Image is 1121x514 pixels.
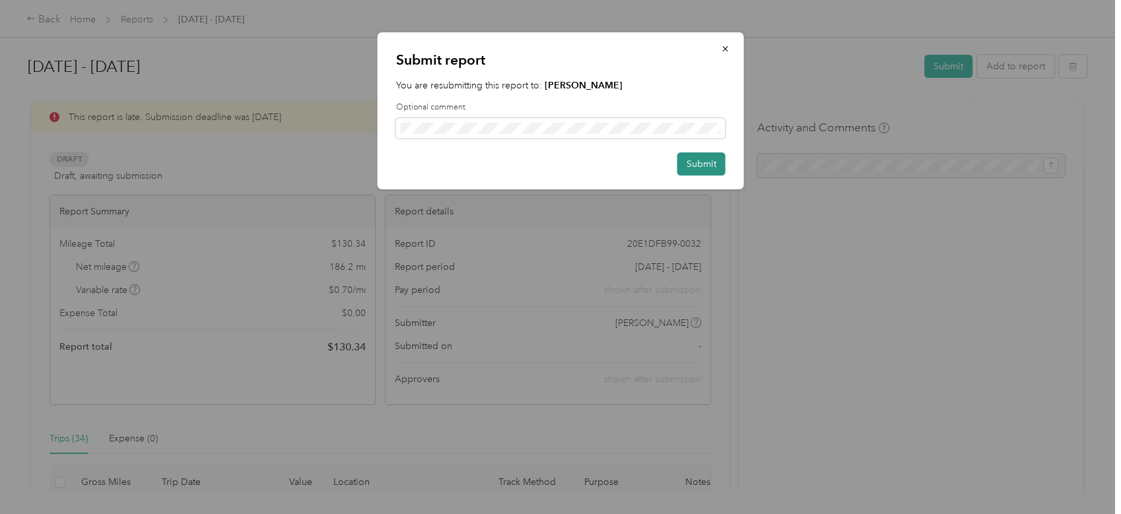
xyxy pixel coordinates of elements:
[396,51,726,69] p: Submit report
[1047,440,1121,514] iframe: Everlance-gr Chat Button Frame
[396,79,726,92] p: You are resubmitting this report to:
[545,80,623,91] strong: [PERSON_NAME]
[677,152,726,176] button: Submit
[396,102,726,113] label: Optional comment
